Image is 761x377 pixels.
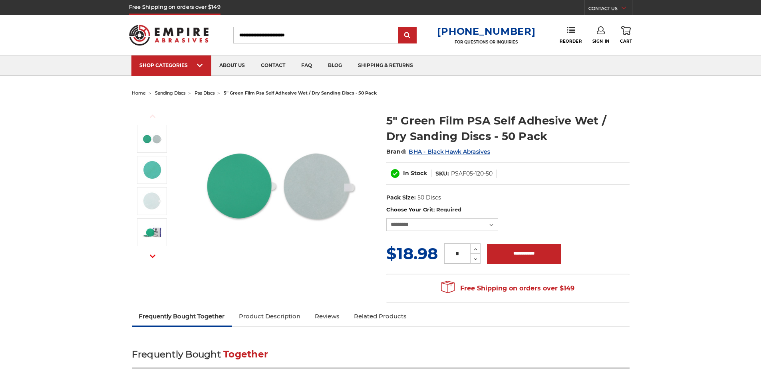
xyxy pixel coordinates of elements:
[139,62,203,68] div: SHOP CATEGORIES
[253,55,293,76] a: contact
[560,39,582,44] span: Reorder
[155,90,185,96] a: sanding discs
[560,26,582,43] a: Reorder
[129,20,209,51] img: Empire Abrasives
[403,170,427,177] span: In Stock
[143,248,162,265] button: Next
[223,349,268,360] span: Together
[437,26,535,37] a: [PHONE_NUMBER]
[200,105,360,264] img: 5-inch 80-grit durable green film PSA disc for grinding and paint removal on coated surfaces
[211,55,253,76] a: about us
[350,55,421,76] a: shipping & returns
[588,4,632,15] a: CONTACT US
[592,39,610,44] span: Sign In
[409,148,490,155] a: BHA - Black Hawk Abrasives
[417,193,441,202] dd: 50 Discs
[436,206,461,213] small: Required
[232,308,308,325] a: Product Description
[347,308,414,325] a: Related Products
[142,160,162,180] img: 5-inch 120-grit green film PSA disc for contour sanding on wood and automotive applications
[620,39,632,44] span: Cart
[132,349,221,360] span: Frequently Bought
[399,28,415,43] input: Submit
[293,55,320,76] a: faq
[437,39,535,45] p: FOR QUESTIONS OR INQUIRIES
[451,170,493,178] dd: PSAF05-120-50
[386,244,438,263] span: $18.98
[224,90,377,96] span: 5" green film psa self adhesive wet / dry sanding discs - 50 pack
[320,55,350,76] a: blog
[132,308,232,325] a: Frequently Bought Together
[386,113,630,144] h1: 5" Green Film PSA Self Adhesive Wet / Dry Sanding Discs - 50 Pack
[308,308,347,325] a: Reviews
[386,193,416,202] dt: Pack Size:
[386,206,630,214] label: Choose Your Grit:
[132,90,146,96] a: home
[142,222,162,242] img: BHA box with 50 5-inch green film PSA sanding discs p600 grit that creates low dust and doesn't clog
[142,191,162,211] img: 5-inch 220-grit fine-grit green film PSA disc for furniture restoration and surface preparation
[142,129,162,149] img: 5-inch 80-grit durable green film PSA disc for grinding and paint removal on coated surfaces
[435,170,449,178] dt: SKU:
[441,280,574,296] span: Free Shipping on orders over $149
[195,90,215,96] a: psa discs
[620,26,632,44] a: Cart
[143,108,162,125] button: Previous
[386,148,407,155] span: Brand:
